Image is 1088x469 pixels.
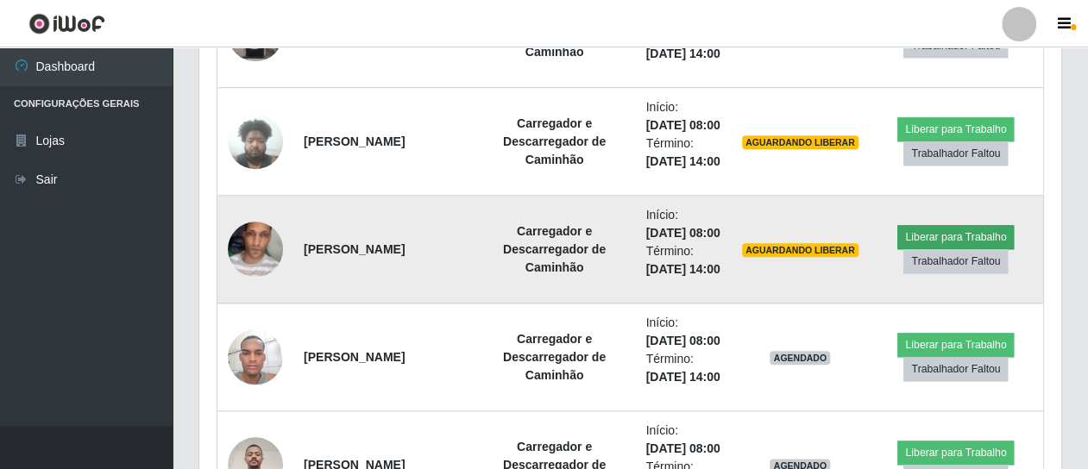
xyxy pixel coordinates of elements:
[228,321,283,394] img: 1750531114428.jpeg
[645,370,720,384] time: [DATE] 14:00
[770,351,830,365] span: AGENDADO
[897,117,1014,141] button: Liberar para Trabalho
[645,47,720,60] time: [DATE] 14:00
[897,333,1014,357] button: Liberar para Trabalho
[645,134,720,171] li: Término:
[645,422,720,458] li: Início:
[742,243,858,257] span: AGUARDANDO LIBERAR
[503,332,606,382] strong: Carregador e Descarregador de Caminhão
[903,357,1008,381] button: Trabalhador Faltou
[897,225,1014,249] button: Liberar para Trabalho
[645,118,720,132] time: [DATE] 08:00
[645,98,720,134] li: Início:
[304,134,405,148] strong: [PERSON_NAME]
[304,350,405,364] strong: [PERSON_NAME]
[903,249,1008,273] button: Trabalhador Faltou
[645,350,720,386] li: Término:
[903,141,1008,166] button: Trabalhador Faltou
[304,242,405,256] strong: [PERSON_NAME]
[503,116,606,166] strong: Carregador e Descarregador de Caminhão
[645,314,720,350] li: Início:
[228,204,283,294] img: 1749255335293.jpeg
[28,13,105,34] img: CoreUI Logo
[503,9,606,59] strong: Carregador e Descarregador de Caminhão
[645,334,720,347] time: [DATE] 08:00
[897,441,1014,465] button: Liberar para Trabalho
[742,135,858,149] span: AGUARDANDO LIBERAR
[503,224,606,274] strong: Carregador e Descarregador de Caminhão
[645,226,720,240] time: [DATE] 08:00
[645,262,720,276] time: [DATE] 14:00
[645,154,720,168] time: [DATE] 14:00
[645,206,720,242] li: Início:
[228,104,283,178] img: 1748622275930.jpeg
[645,441,720,455] time: [DATE] 08:00
[645,242,720,278] li: Término:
